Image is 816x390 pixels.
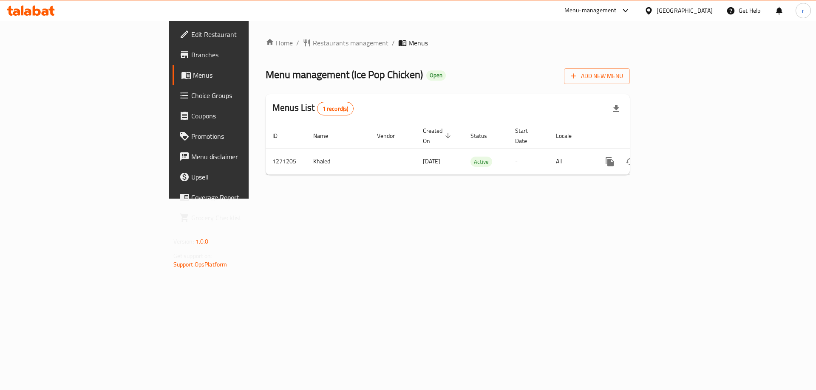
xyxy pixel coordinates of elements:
[191,192,299,202] span: Coverage Report
[470,131,498,141] span: Status
[195,236,209,247] span: 1.0.0
[508,149,549,174] td: -
[317,102,354,115] div: Total records count
[564,68,630,84] button: Add New Menu
[313,131,339,141] span: Name
[266,65,423,84] span: Menu management ( Ice Pop Chicken )
[173,146,306,167] a: Menu disclaimer
[303,38,388,48] a: Restaurants management
[515,126,539,146] span: Start Date
[173,250,212,261] span: Get support on:
[173,208,306,228] a: Grocery Checklist
[606,98,626,119] div: Export file
[571,71,623,81] span: Add New Menu
[191,50,299,60] span: Branches
[193,70,299,80] span: Menus
[173,187,306,208] a: Coverage Report
[306,149,370,174] td: Khaled
[426,72,446,79] span: Open
[191,152,299,162] span: Menu disclaimer
[173,106,306,126] a: Coupons
[426,70,446,81] div: Open
[173,259,227,270] a: Support.OpsPlatform
[313,38,388,48] span: Restaurants management
[173,126,306,146] a: Promotions
[556,131,583,141] span: Locale
[657,6,713,15] div: [GEOGRAPHIC_DATA]
[600,152,620,172] button: more
[191,213,299,223] span: Grocery Checklist
[266,38,630,48] nav: breadcrumb
[272,101,354,115] h2: Menus List
[266,123,688,175] table: enhanced table
[423,126,453,146] span: Created On
[173,167,306,187] a: Upsell
[191,29,299,39] span: Edit Restaurant
[392,38,395,48] li: /
[423,156,440,167] span: [DATE]
[272,131,289,141] span: ID
[191,90,299,101] span: Choice Groups
[620,152,640,172] button: Change Status
[173,24,306,45] a: Edit Restaurant
[173,236,194,247] span: Version:
[173,65,306,85] a: Menus
[564,6,617,16] div: Menu-management
[173,85,306,106] a: Choice Groups
[191,111,299,121] span: Coupons
[549,149,593,174] td: All
[408,38,428,48] span: Menus
[470,157,492,167] span: Active
[802,6,804,15] span: r
[317,105,354,113] span: 1 record(s)
[191,131,299,141] span: Promotions
[377,131,406,141] span: Vendor
[173,45,306,65] a: Branches
[593,123,688,149] th: Actions
[191,172,299,182] span: Upsell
